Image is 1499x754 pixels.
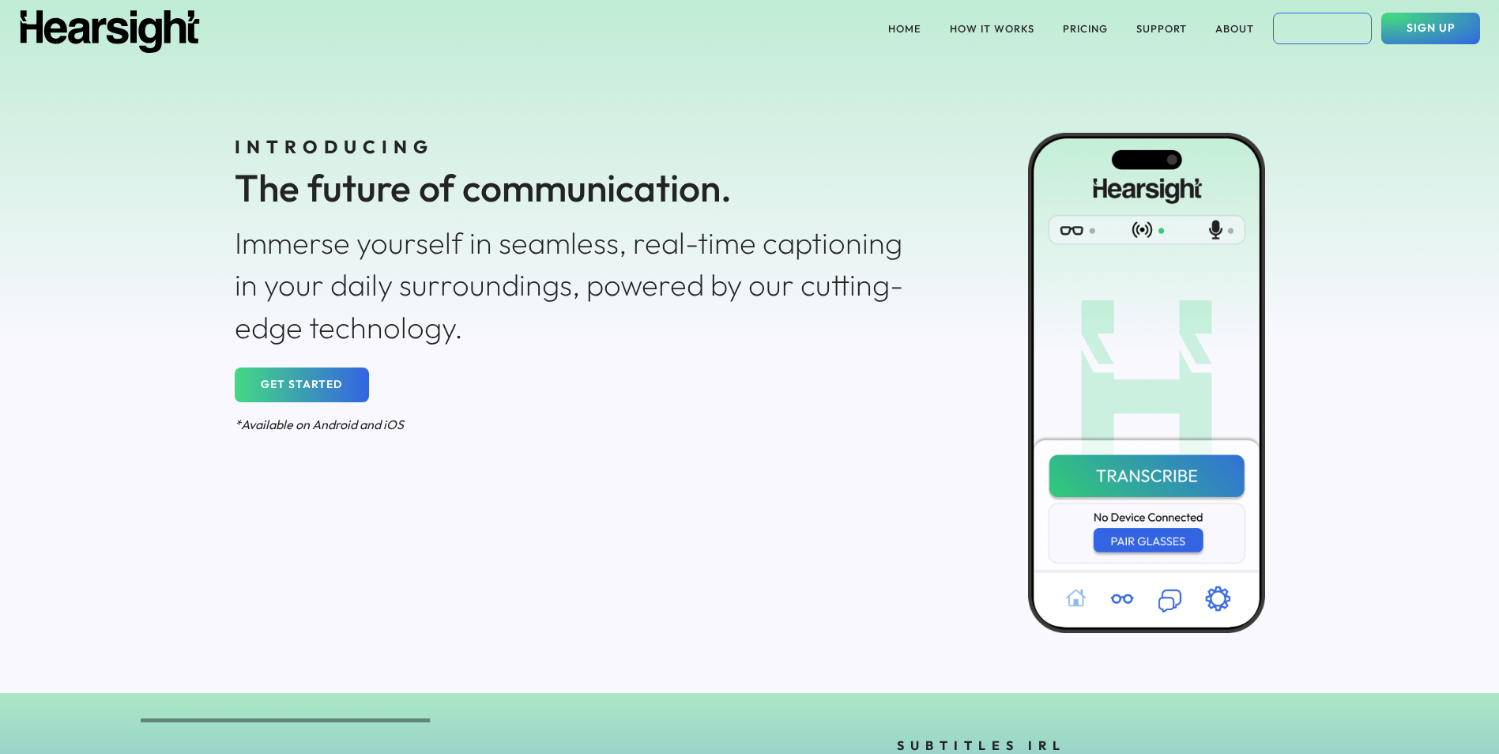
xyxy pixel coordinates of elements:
button: SIGN UP [1381,13,1480,44]
button: SUPPORT [1127,13,1196,44]
img: Hearsight iOS app screenshot [1028,133,1265,633]
img: Hearsight logo [19,10,201,53]
button: PRICING [1053,13,1117,44]
div: The future of communication. [235,161,921,214]
div: INTRODUCING [235,134,921,160]
div: *Available on Android and iOS [235,416,921,433]
button: GET STARTED [235,368,369,402]
div: Immerse yourself in seamless, real-time captioning in your daily surroundings, powered by our cut... [235,222,921,349]
button: HOME [879,13,931,44]
button: ABOUT [1206,13,1264,44]
button: HOW IT WORKS [940,13,1044,44]
div: SUBTITLES IRL [897,737,1346,754]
